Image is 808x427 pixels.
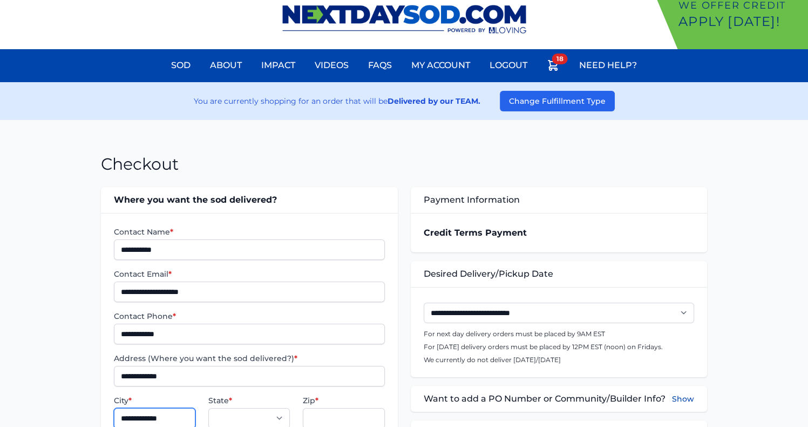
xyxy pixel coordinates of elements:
a: FAQs [362,52,398,78]
span: 18 [552,54,568,64]
div: Payment Information [411,187,707,213]
strong: Credit Terms Payment [424,228,527,238]
label: City [114,395,195,406]
a: Sod [165,52,197,78]
label: Contact Phone [114,311,384,322]
a: My Account [405,52,477,78]
p: For [DATE] delivery orders must be placed by 12PM EST (noon) on Fridays. [424,343,694,351]
a: Need Help? [573,52,643,78]
a: Impact [255,52,302,78]
p: Apply [DATE]! [678,13,804,30]
p: We currently do not deliver [DATE]/[DATE] [424,356,694,364]
label: Contact Name [114,226,384,237]
a: About [203,52,248,78]
label: Zip [303,395,384,406]
button: Show [672,392,694,405]
span: Want to add a PO Number or Community/Builder Info? [424,392,666,405]
label: State [208,395,290,406]
a: Logout [483,52,534,78]
h1: Checkout [101,155,179,174]
button: Change Fulfillment Type [500,91,615,111]
strong: Delivered by our TEAM. [388,96,480,106]
div: Where you want the sod delivered? [101,187,397,213]
label: Contact Email [114,269,384,279]
a: 18 [540,52,566,82]
div: Desired Delivery/Pickup Date [411,261,707,287]
a: Videos [308,52,355,78]
p: For next day delivery orders must be placed by 9AM EST [424,330,694,338]
label: Address (Where you want the sod delivered?) [114,353,384,364]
